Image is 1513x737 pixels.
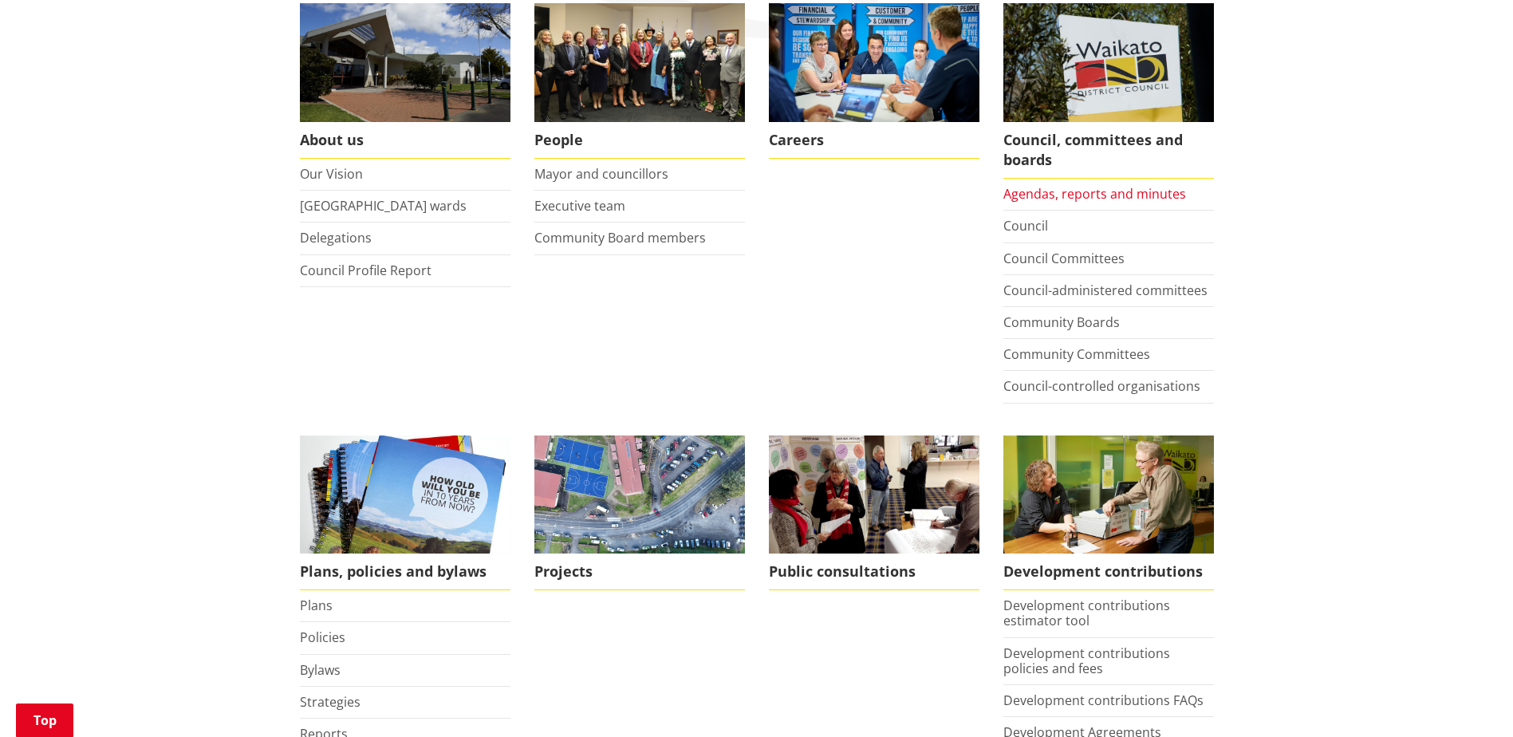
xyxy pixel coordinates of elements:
[300,197,467,215] a: [GEOGRAPHIC_DATA] wards
[1003,554,1214,590] span: Development contributions
[769,554,979,590] span: Public consultations
[16,703,73,737] a: Top
[534,554,745,590] span: Projects
[300,3,510,159] a: WDC Building 0015 About us
[534,3,745,159] a: 2022 Council People
[300,229,372,246] a: Delegations
[300,122,510,159] span: About us
[769,436,979,591] a: public-consultations Public consultations
[300,597,333,614] a: Plans
[534,165,668,183] a: Mayor and councillors
[769,3,979,159] a: Careers
[1003,217,1048,235] a: Council
[1003,377,1200,395] a: Council-controlled organisations
[1003,436,1214,591] a: FInd out more about fees and fines here Development contributions
[1003,597,1170,629] a: Development contributions estimator tool
[769,436,979,554] img: public-consultations
[300,629,345,646] a: Policies
[1003,644,1170,677] a: Development contributions policies and fees
[1003,185,1186,203] a: Agendas, reports and minutes
[1003,436,1214,554] img: Fees
[300,165,363,183] a: Our Vision
[1003,250,1125,267] a: Council Committees
[1003,313,1120,331] a: Community Boards
[534,197,625,215] a: Executive team
[1440,670,1497,727] iframe: Messenger Launcher
[300,693,361,711] a: Strategies
[1003,692,1204,709] a: Development contributions FAQs
[300,661,341,679] a: Bylaws
[1003,282,1208,299] a: Council-administered committees
[300,436,510,591] a: We produce a number of plans, policies and bylaws including the Long Term Plan Plans, policies an...
[1003,122,1214,179] span: Council, committees and boards
[769,3,979,122] img: Office staff in meeting - Career page
[534,436,745,591] a: Projects
[300,3,510,122] img: WDC Building 0015
[769,122,979,159] span: Careers
[300,554,510,590] span: Plans, policies and bylaws
[300,262,431,279] a: Council Profile Report
[534,436,745,554] img: DJI_0336
[300,436,510,554] img: Long Term Plan
[534,122,745,159] span: People
[1003,3,1214,179] a: Waikato-District-Council-sign Council, committees and boards
[1003,3,1214,122] img: Waikato-District-Council-sign
[534,3,745,122] img: 2022 Council
[534,229,706,246] a: Community Board members
[1003,345,1150,363] a: Community Committees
